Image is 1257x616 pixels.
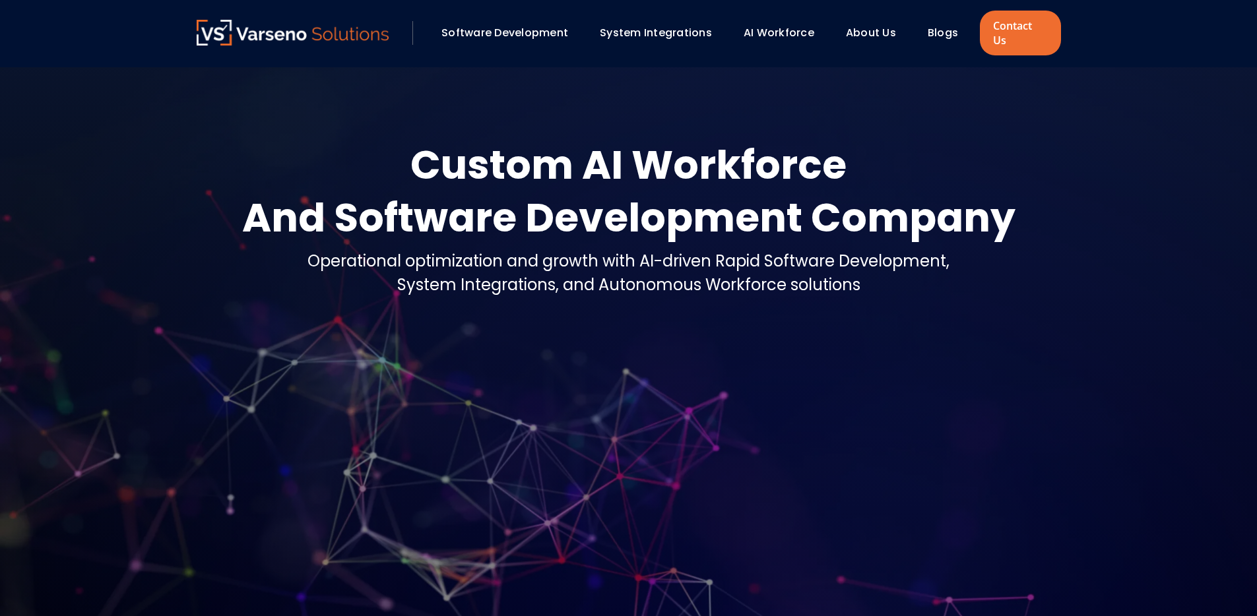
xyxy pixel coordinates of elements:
[435,22,587,44] div: Software Development
[600,25,712,40] a: System Integrations
[307,273,950,297] div: System Integrations, and Autonomous Workforce solutions
[846,25,896,40] a: About Us
[839,22,915,44] div: About Us
[744,25,814,40] a: AI Workforce
[197,20,389,46] img: Varseno Solutions – Product Engineering & IT Services
[921,22,977,44] div: Blogs
[928,25,958,40] a: Blogs
[593,22,730,44] div: System Integrations
[307,249,950,273] div: Operational optimization and growth with AI-driven Rapid Software Development,
[441,25,568,40] a: Software Development
[737,22,833,44] div: AI Workforce
[242,191,1015,244] div: And Software Development Company
[980,11,1060,55] a: Contact Us
[242,139,1015,191] div: Custom AI Workforce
